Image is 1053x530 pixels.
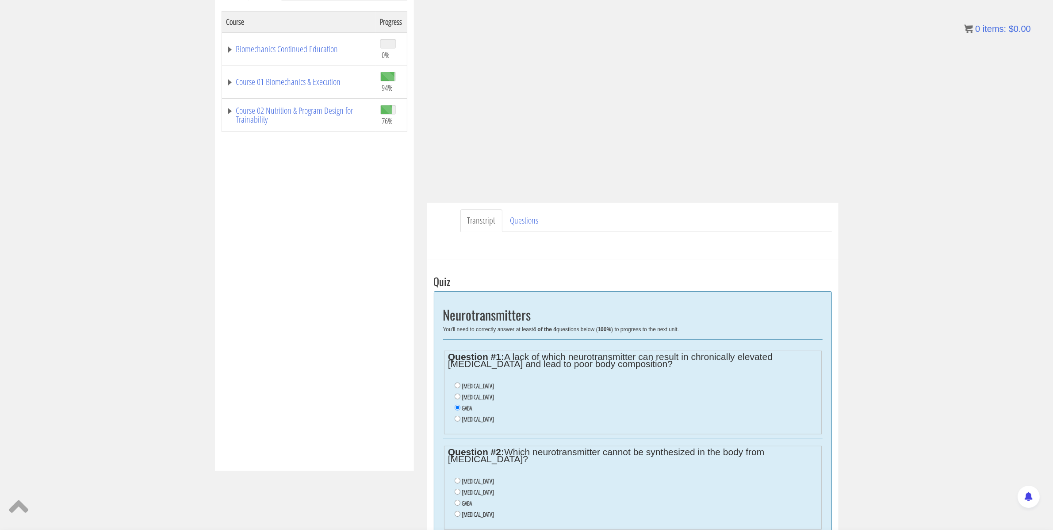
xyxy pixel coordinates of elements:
[382,83,393,93] span: 94%
[448,352,504,362] strong: Question #1:
[462,478,494,485] label: [MEDICAL_DATA]
[964,24,1031,34] a: 0 items: $0.00
[462,489,494,496] label: [MEDICAL_DATA]
[533,326,556,333] b: 4 of the 4
[226,45,371,54] a: Biomechanics Continued Education
[598,326,612,333] b: 100%
[226,77,371,86] a: Course 01 Biomechanics & Execution
[382,50,390,60] span: 0%
[462,511,494,518] label: [MEDICAL_DATA]
[964,24,973,33] img: icon11.png
[460,209,502,232] a: Transcript
[1009,24,1031,34] bdi: 0.00
[975,24,980,34] span: 0
[1009,24,1014,34] span: $
[448,353,817,368] legend: A lack of which neurotransmitter can result in chronically elevated [MEDICAL_DATA] and lead to po...
[983,24,1006,34] span: items:
[448,447,504,457] strong: Question #2:
[434,275,832,287] h3: Quiz
[462,394,494,401] label: [MEDICAL_DATA]
[448,449,817,463] legend: Which neurotransmitter cannot be synthesized in the body from [MEDICAL_DATA]?
[503,209,546,232] a: Questions
[226,106,371,124] a: Course 02 Nutrition & Program Design for Trainability
[462,383,494,390] label: [MEDICAL_DATA]
[443,307,823,322] h2: Neurotransmitters
[462,500,472,507] label: GABA
[443,326,823,333] div: You'll need to correctly answer at least questions below ( ) to progress to the next unit.
[382,116,393,126] span: 76%
[462,405,472,412] label: GABA
[376,11,407,32] th: Progress
[462,416,494,423] label: [MEDICAL_DATA]
[222,11,376,32] th: Course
